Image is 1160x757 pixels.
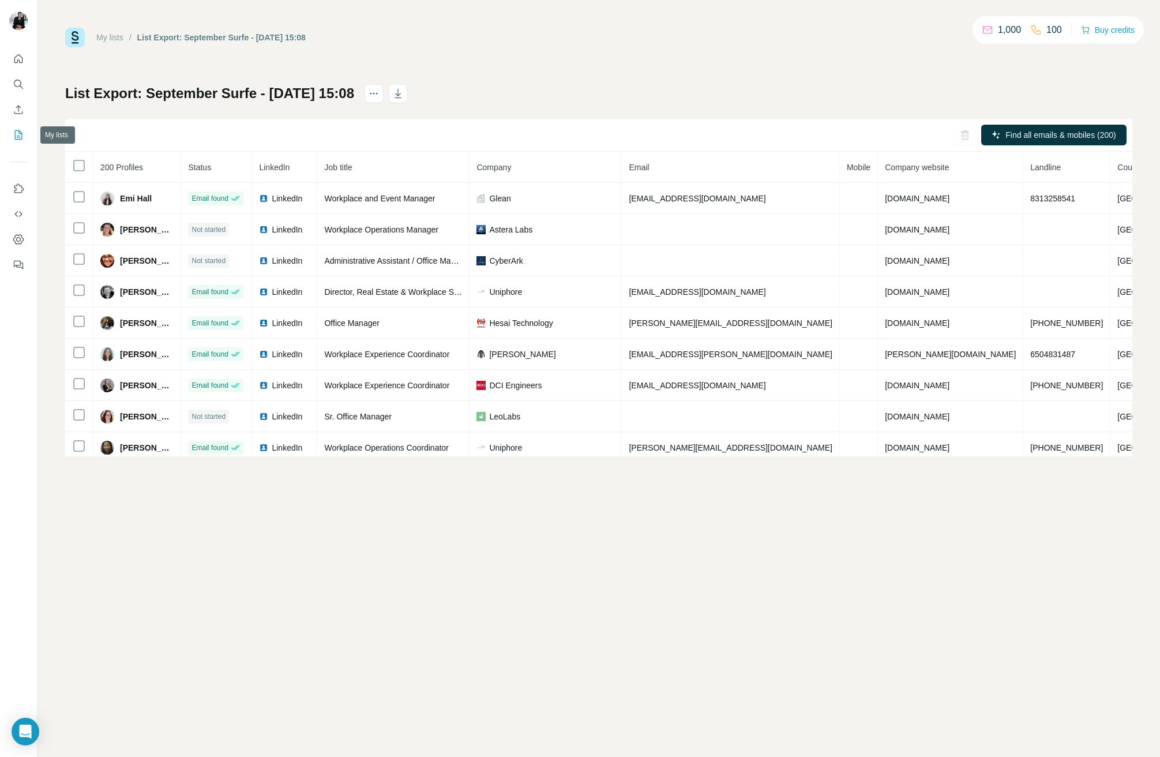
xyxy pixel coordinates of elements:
span: [DOMAIN_NAME] [885,194,949,203]
li: / [129,32,132,43]
span: Astera Labs [489,224,532,235]
span: [EMAIL_ADDRESS][DOMAIN_NAME] [629,287,765,297]
span: [EMAIL_ADDRESS][PERSON_NAME][DOMAIN_NAME] [629,350,832,359]
span: [DOMAIN_NAME] [885,256,949,265]
span: LinkedIn [272,442,302,454]
img: LinkedIn logo [259,256,268,265]
span: Administrative Assistant / Office Manager [324,256,471,265]
img: LinkedIn logo [259,318,268,328]
img: Avatar [100,441,114,455]
span: CyberArk [489,255,523,267]
span: [PERSON_NAME] [120,286,174,298]
span: Workplace Experience Coordinator [324,350,449,359]
span: Company website [885,163,949,172]
span: Find all emails & mobiles (200) [1005,129,1116,141]
img: LinkedIn logo [259,443,268,452]
span: Sr. Office Manager [324,412,391,421]
span: Hesai Technology [489,317,553,329]
span: Mobile [847,163,870,172]
span: Not started [192,411,226,422]
span: [DOMAIN_NAME] [885,443,949,452]
button: Buy credits [1081,22,1135,38]
span: Uniphore [489,286,522,298]
button: Use Surfe API [9,204,28,224]
img: LinkedIn logo [259,350,268,359]
span: [PHONE_NUMBER] [1030,443,1103,452]
span: Country [1117,163,1146,172]
img: LinkedIn logo [259,225,268,234]
button: My lists [9,125,28,145]
span: LinkedIn [272,380,302,391]
span: LinkedIn [272,286,302,298]
span: 8313258541 [1030,194,1075,203]
span: Workplace Operations Coordinator [324,443,448,452]
span: Email found [192,349,228,359]
span: [PERSON_NAME] [120,224,174,235]
span: Email found [192,287,228,297]
img: Avatar [9,12,28,30]
span: LinkedIn [272,348,302,360]
img: company-logo [476,318,486,328]
span: LinkedIn [272,193,302,204]
img: LinkedIn logo [259,194,268,203]
span: Not started [192,256,226,266]
img: company-logo [476,287,486,297]
span: Job title [324,163,352,172]
span: [PHONE_NUMBER] [1030,318,1103,328]
span: Workplace Experience Coordinator [324,381,449,390]
button: actions [365,84,383,103]
span: Status [188,163,211,172]
span: [DOMAIN_NAME] [885,318,949,328]
span: [PERSON_NAME][DOMAIN_NAME] [885,350,1016,359]
span: Landline [1030,163,1061,172]
span: LinkedIn [272,411,302,422]
span: Email found [192,443,228,453]
img: Avatar [100,316,114,330]
button: Dashboard [9,229,28,250]
span: Email [629,163,649,172]
h1: List Export: September Surfe - [DATE] 15:08 [65,84,354,103]
span: [DOMAIN_NAME] [885,225,949,234]
p: 100 [1046,23,1062,37]
img: company-logo [476,381,486,390]
span: LinkedIn [272,224,302,235]
button: Enrich CSV [9,99,28,120]
p: 1,000 [998,23,1021,37]
span: Workplace and Event Manager [324,194,435,203]
button: Quick start [9,48,28,69]
span: [EMAIL_ADDRESS][DOMAIN_NAME] [629,194,765,203]
span: 200 Profiles [100,163,143,172]
span: Email found [192,318,228,328]
span: DCI Engineers [489,380,542,391]
span: Director, Real Estate & Workplace Services [324,287,479,297]
span: LinkedIn [259,163,290,172]
img: Surfe Logo [65,28,85,47]
span: [PHONE_NUMBER] [1030,381,1103,390]
span: [DOMAIN_NAME] [885,287,949,297]
span: [PERSON_NAME][EMAIL_ADDRESS][DOMAIN_NAME] [629,318,832,328]
img: company-logo [476,443,486,452]
span: [PERSON_NAME] [120,348,174,360]
span: [PERSON_NAME] [120,411,174,422]
img: LinkedIn logo [259,412,268,421]
img: Avatar [100,347,114,361]
span: Not started [192,224,226,235]
span: Email found [192,193,228,204]
span: [PERSON_NAME] [120,317,174,329]
span: Company [476,163,511,172]
span: [DOMAIN_NAME] [885,412,949,421]
span: Uniphore [489,442,522,454]
img: LinkedIn logo [259,381,268,390]
span: [EMAIL_ADDRESS][DOMAIN_NAME] [629,381,765,390]
span: 6504831487 [1030,350,1075,359]
div: List Export: September Surfe - [DATE] 15:08 [137,32,306,43]
img: company-logo [476,256,486,265]
img: Avatar [100,378,114,392]
img: Avatar [100,285,114,299]
span: [PERSON_NAME] [120,380,174,391]
button: Search [9,74,28,95]
button: Feedback [9,254,28,275]
img: Avatar [100,410,114,424]
button: Use Surfe on LinkedIn [9,178,28,199]
img: Avatar [100,223,114,237]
